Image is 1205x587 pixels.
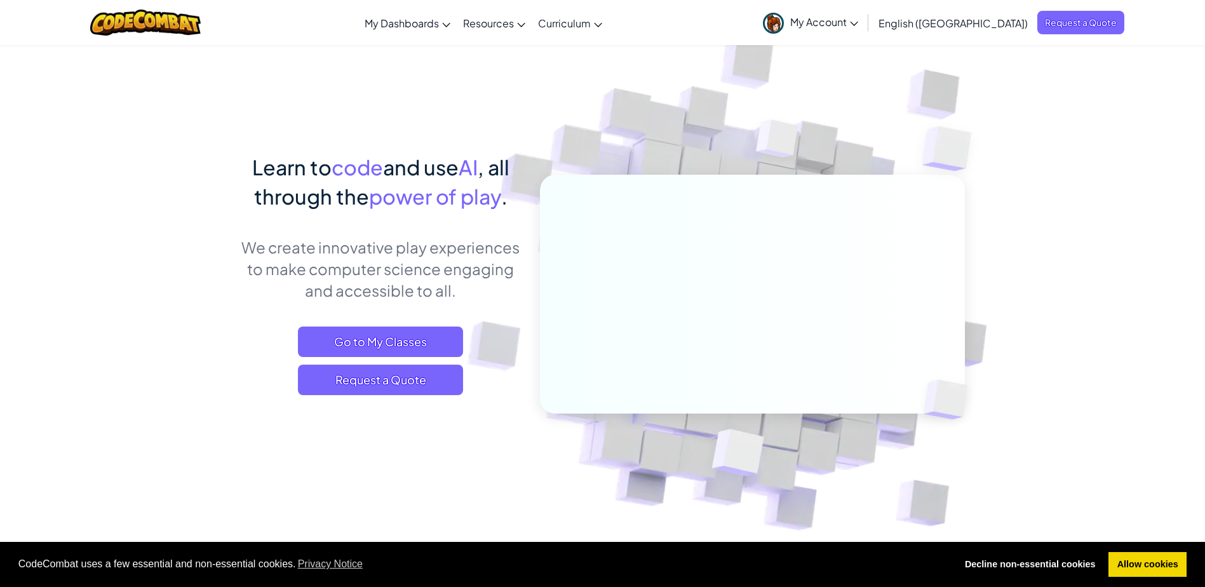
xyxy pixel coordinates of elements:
a: Go to My Classes [298,327,463,357]
span: . [501,184,508,209]
span: code [332,154,383,180]
span: My Account [790,15,858,29]
span: power of play [369,184,501,209]
span: Resources [463,17,514,30]
span: AI [459,154,478,180]
a: deny cookies [956,552,1104,577]
img: Overlap cubes [732,95,823,189]
a: Curriculum [532,6,609,40]
a: learn more about cookies [296,555,365,574]
a: My Account [757,3,865,43]
a: My Dashboards [358,6,457,40]
a: Request a Quote [1037,11,1124,34]
img: Overlap cubes [897,95,1007,203]
span: CodeCombat uses a few essential and non-essential cookies. [18,555,946,574]
img: Overlap cubes [680,402,794,508]
span: Learn to [252,154,332,180]
span: and use [383,154,459,180]
p: We create innovative play experiences to make computer science engaging and accessible to all. [241,236,521,301]
span: Curriculum [538,17,591,30]
a: Request a Quote [298,365,463,395]
img: CodeCombat logo [90,10,201,36]
a: English ([GEOGRAPHIC_DATA]) [872,6,1034,40]
img: Overlap cubes [902,353,997,446]
img: avatar [763,13,784,34]
span: English ([GEOGRAPHIC_DATA]) [879,17,1028,30]
span: My Dashboards [365,17,439,30]
a: allow cookies [1108,552,1187,577]
a: Resources [457,6,532,40]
